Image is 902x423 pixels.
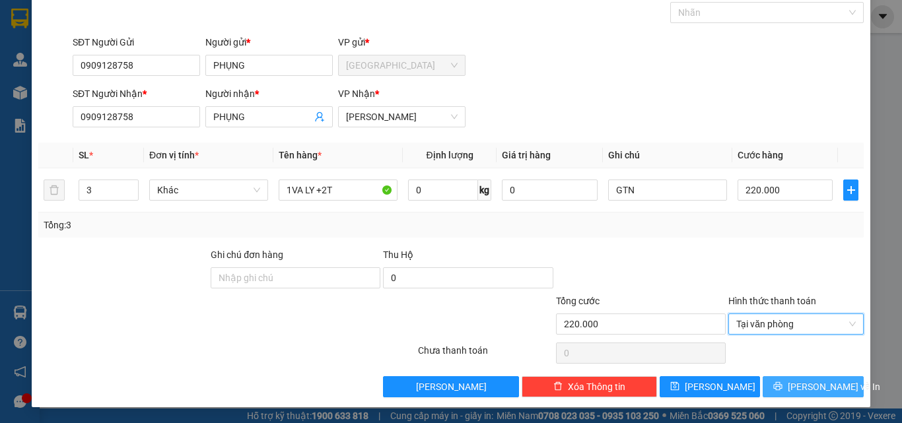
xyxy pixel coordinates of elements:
span: Khác [157,180,260,200]
span: kg [478,179,491,201]
div: VP gửi [338,35,466,49]
div: Người nhận [205,86,333,101]
div: Chưa thanh toán [417,343,555,366]
button: printer[PERSON_NAME] và In [763,376,864,397]
button: save[PERSON_NAME] [660,376,761,397]
button: plus [843,179,858,201]
span: SL [79,150,89,160]
div: SĐT Người Nhận [73,86,200,101]
th: Ghi chú [603,143,732,168]
div: SĐT Người Gửi [73,35,200,49]
button: delete [44,179,65,201]
span: Xóa Thông tin [568,379,625,394]
label: Ghi chú đơn hàng [211,249,283,260]
span: Tổng cước [556,296,600,306]
span: Phạm Ngũ Lão [346,107,458,127]
span: Ninh Hòa [346,55,458,75]
span: Giá trị hàng [502,150,551,160]
div: Tổng: 3 [44,218,349,232]
input: VD: Bàn, Ghế [279,179,398,201]
span: Cước hàng [738,150,783,160]
span: printer [773,381,782,392]
span: Thu Hộ [383,249,413,260]
span: VP Nhận [338,88,375,99]
div: Người gửi [205,35,333,49]
span: Tại văn phòng [736,314,856,334]
span: [PERSON_NAME] [685,379,755,394]
span: Định lượng [426,150,473,160]
span: Đơn vị tính [149,150,199,160]
span: Tên hàng [279,150,322,160]
button: deleteXóa Thông tin [522,376,657,397]
span: plus [844,185,858,195]
label: Hình thức thanh toán [728,296,816,306]
input: Ghi Chú [608,179,727,201]
button: [PERSON_NAME] [383,376,518,397]
input: 0 [502,179,597,201]
span: [PERSON_NAME] và In [788,379,880,394]
span: save [670,381,679,392]
span: delete [553,381,563,392]
span: user-add [314,112,325,122]
input: Ghi chú đơn hàng [211,267,380,288]
span: [PERSON_NAME] [416,379,487,394]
